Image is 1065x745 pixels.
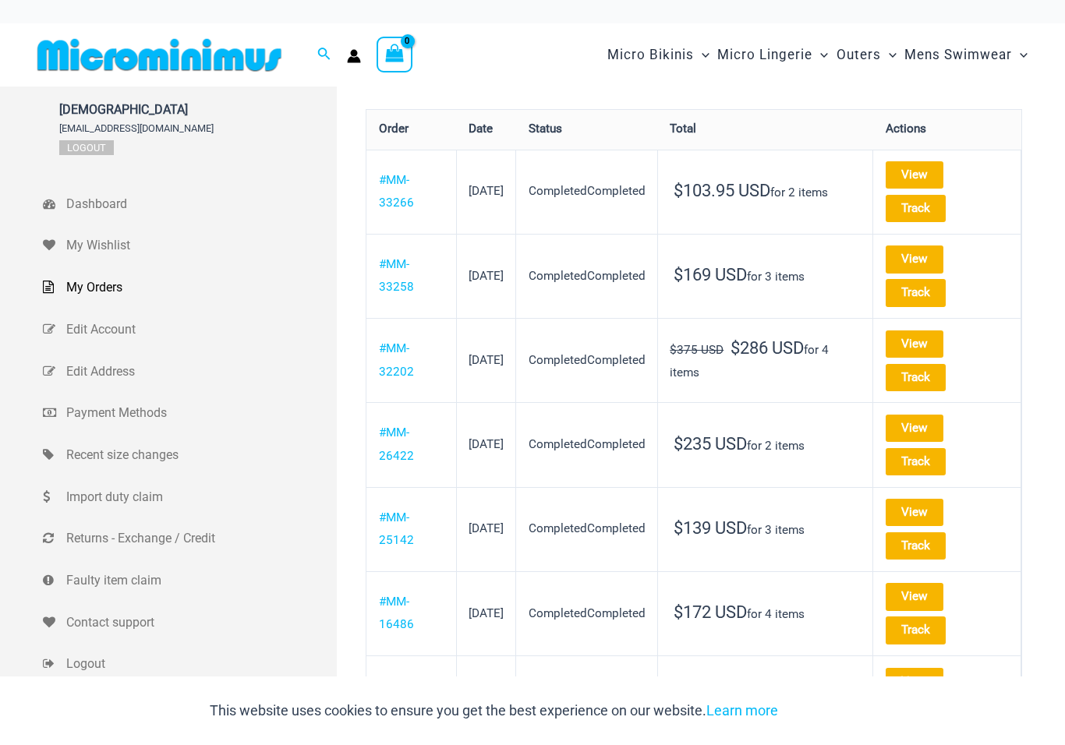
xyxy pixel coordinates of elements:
[469,353,504,367] time: [DATE]
[379,122,409,136] span: Order
[674,265,683,284] span: $
[66,611,333,634] span: Contact support
[43,602,337,644] a: Contact support
[379,173,414,210] a: View order number MM-33266
[469,606,504,620] time: [DATE]
[59,122,214,134] span: [EMAIL_ADDRESS][DOMAIN_NAME]
[886,668,943,695] a: View order MM-16112
[674,181,770,200] span: 103.95 USD
[731,338,740,358] span: $
[886,448,946,475] a: Track order number MM-26422
[210,699,778,722] p: This website uses cookies to ensure you get the best experience on our website.
[674,602,683,622] span: $
[377,37,412,72] a: View Shopping Cart, empty
[43,183,337,225] a: Dashboard
[66,192,333,216] span: Dashboard
[66,652,333,676] span: Logout
[516,150,658,234] td: CompletedCompleted
[674,518,683,538] span: $
[43,434,337,476] a: Recent size changes
[516,318,658,402] td: CompletedCompleted
[833,31,900,79] a: OutersMenu ToggleMenu Toggle
[658,402,873,486] td: for 2 items
[516,655,658,740] td: CompletedCompleted
[886,161,943,189] a: View order MM-33266
[900,31,1031,79] a: Mens SwimwearMenu ToggleMenu Toggle
[886,245,943,273] a: View order MM-33258
[43,517,337,560] a: Returns - Exchange / Credit
[43,560,337,602] a: Faulty item claim
[837,35,881,75] span: Outers
[66,318,333,341] span: Edit Account
[31,37,288,72] img: MM SHOP LOGO FLAT
[812,35,828,75] span: Menu Toggle
[731,338,804,358] span: 286 USD
[658,487,873,571] td: for 3 items
[658,234,873,318] td: for 3 items
[694,35,709,75] span: Menu Toggle
[607,35,694,75] span: Micro Bikinis
[469,437,504,451] time: [DATE]
[347,49,361,63] a: Account icon link
[66,443,333,467] span: Recent size changes
[59,140,114,155] a: Logout
[469,122,493,136] span: Date
[670,122,696,136] span: Total
[66,569,333,592] span: Faulty item claim
[717,35,812,75] span: Micro Lingerie
[43,267,337,309] a: My Orders
[790,692,856,729] button: Accept
[886,532,946,560] a: Track order number MM-25142
[674,434,747,454] span: 235 USD
[43,224,337,267] a: My Wishlist
[529,122,562,136] span: Status
[886,279,946,306] a: Track order number MM-33258
[66,360,333,383] span: Edit Address
[674,518,747,538] span: 139 USD
[516,402,658,486] td: CompletedCompleted
[886,195,946,222] a: Track order number MM-33266
[43,351,337,393] a: Edit Address
[379,341,414,379] a: View order number MM-32202
[66,276,333,299] span: My Orders
[886,616,946,644] a: Track order number MM-16486
[674,602,747,622] span: 172 USD
[601,29,1034,81] nav: Site Navigation
[658,150,873,234] td: for 2 items
[66,527,333,550] span: Returns - Exchange / Credit
[59,102,214,117] span: [DEMOGRAPHIC_DATA]
[469,269,504,283] time: [DATE]
[43,309,337,351] a: Edit Account
[317,45,331,65] a: Search icon link
[516,234,658,318] td: CompletedCompleted
[886,583,943,610] a: View order MM-16486
[886,122,926,136] span: Actions
[674,434,683,454] span: $
[658,318,873,402] td: for 4 items
[516,571,658,655] td: CompletedCompleted
[66,485,333,509] span: Import duty claim
[674,265,747,284] span: 169 USD
[713,31,832,79] a: Micro LingerieMenu ToggleMenu Toggle
[379,510,414,548] a: View order number MM-25142
[603,31,713,79] a: Micro BikinisMenu ToggleMenu Toggle
[1012,35,1028,75] span: Menu Toggle
[904,35,1012,75] span: Mens Swimwear
[379,595,414,632] a: View order number MM-16486
[43,476,337,518] a: Import duty claim
[670,343,724,357] del: $375 USD
[379,425,414,463] a: View order number MM-26422
[66,234,333,257] span: My Wishlist
[469,521,504,535] time: [DATE]
[43,392,337,434] a: Payment Methods
[66,401,333,425] span: Payment Methods
[886,499,943,526] a: View order MM-25142
[886,330,943,358] a: View order MM-32202
[379,257,414,295] a: View order number MM-33258
[658,655,873,740] td: for 5 items
[886,415,943,442] a: View order MM-26422
[886,364,946,391] a: Track order number MM-32202
[706,702,778,719] a: Learn more
[881,35,897,75] span: Menu Toggle
[674,181,683,200] span: $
